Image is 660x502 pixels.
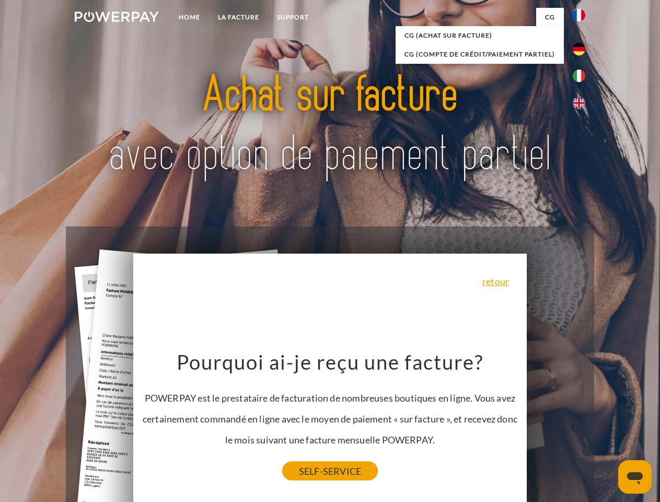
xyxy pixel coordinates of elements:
[618,460,652,494] iframe: Bouton de lancement de la fenêtre de messagerie
[75,12,159,22] img: logo-powerpay-white.svg
[170,8,209,27] a: Home
[573,70,585,82] img: it
[536,8,564,27] a: CG
[396,26,564,45] a: CG (achat sur facture)
[100,50,560,200] img: title-powerpay_fr.svg
[573,97,585,109] img: en
[140,349,521,374] h3: Pourquoi ai-je reçu une facture?
[396,45,564,64] a: CG (Compte de crédit/paiement partiel)
[140,349,521,471] div: POWERPAY est le prestataire de facturation de nombreuses boutiques en ligne. Vous avez certaineme...
[482,277,509,286] a: retour
[268,8,318,27] a: Support
[573,9,585,21] img: fr
[573,43,585,55] img: de
[282,462,378,481] a: SELF-SERVICE
[209,8,268,27] a: LA FACTURE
